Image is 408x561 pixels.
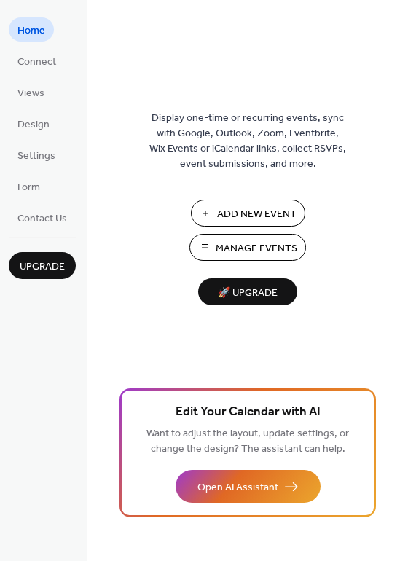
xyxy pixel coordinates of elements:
[9,111,58,136] a: Design
[189,234,306,261] button: Manage Events
[17,211,67,227] span: Contact Us
[17,149,55,164] span: Settings
[197,480,278,495] span: Open AI Assistant
[176,402,321,423] span: Edit Your Calendar with AI
[17,86,44,101] span: Views
[17,55,56,70] span: Connect
[198,278,297,305] button: 🚀 Upgrade
[20,259,65,275] span: Upgrade
[9,17,54,42] a: Home
[191,200,305,227] button: Add New Event
[9,143,64,167] a: Settings
[216,241,297,256] span: Manage Events
[146,424,349,459] span: Want to adjust the layout, update settings, or change the design? The assistant can help.
[9,252,76,279] button: Upgrade
[9,174,49,198] a: Form
[9,49,65,73] a: Connect
[149,111,346,172] span: Display one-time or recurring events, sync with Google, Outlook, Zoom, Eventbrite, Wix Events or ...
[17,23,45,39] span: Home
[9,80,53,104] a: Views
[17,180,40,195] span: Form
[17,117,50,133] span: Design
[217,207,297,222] span: Add New Event
[176,470,321,503] button: Open AI Assistant
[207,283,289,303] span: 🚀 Upgrade
[9,205,76,229] a: Contact Us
